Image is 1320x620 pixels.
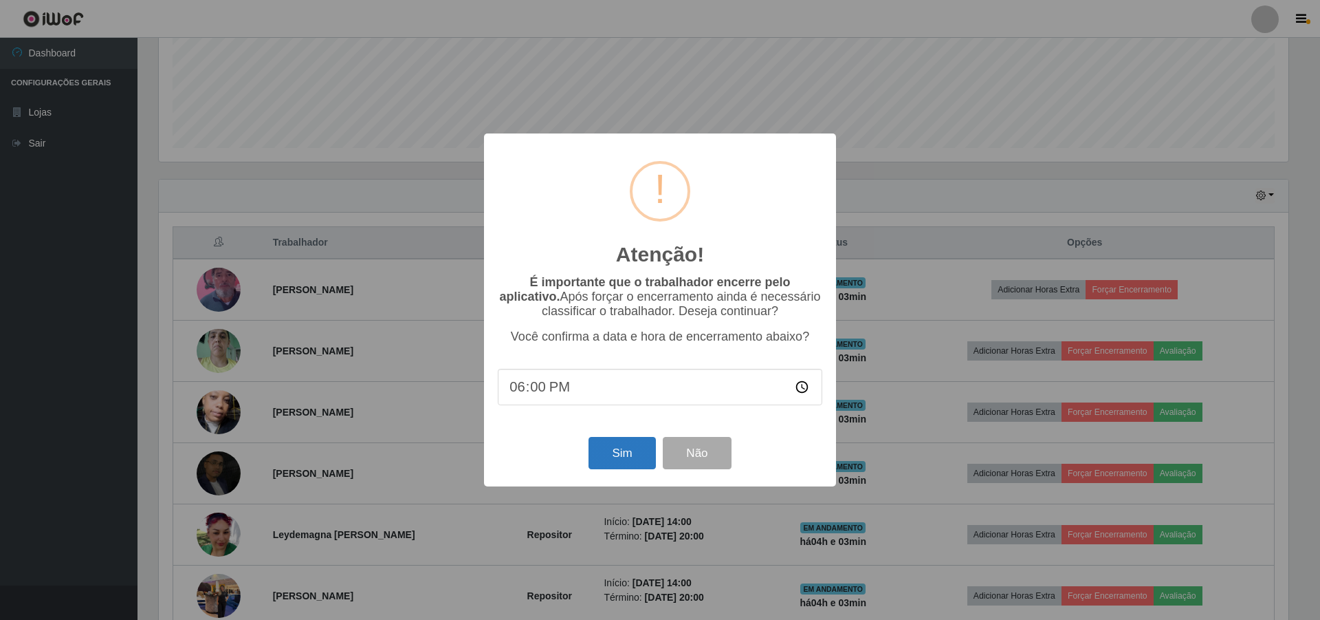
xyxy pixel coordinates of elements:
p: Você confirma a data e hora de encerramento abaixo? [498,330,822,344]
h2: Atenção! [616,242,704,267]
button: Não [663,437,731,469]
b: É importante que o trabalhador encerre pelo aplicativo. [499,275,790,303]
p: Após forçar o encerramento ainda é necessário classificar o trabalhador. Deseja continuar? [498,275,822,319]
button: Sim [588,437,655,469]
